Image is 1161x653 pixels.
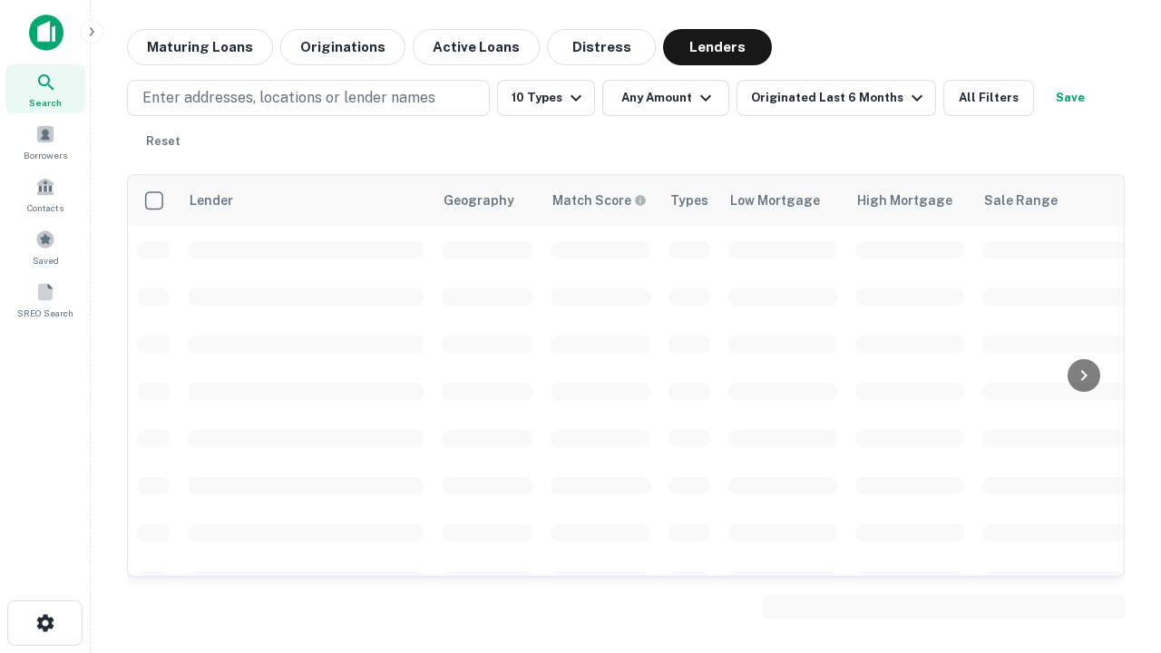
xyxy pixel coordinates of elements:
th: Sale Range [973,175,1137,226]
button: Maturing Loans [127,29,273,65]
iframe: Chat Widget [1070,508,1161,595]
span: Contacts [27,200,63,215]
span: SREO Search [17,306,73,320]
p: Enter addresses, locations or lender names [142,87,435,109]
a: Saved [5,222,85,271]
div: Capitalize uses an advanced AI algorithm to match your search with the best lender. The match sco... [552,190,647,210]
div: Geography [444,190,514,211]
th: Types [659,175,719,226]
div: Low Mortgage [730,190,820,211]
a: Contacts [5,170,85,219]
th: High Mortgage [846,175,973,226]
a: Borrowers [5,117,85,166]
span: Borrowers [24,148,67,162]
button: Any Amount [602,80,729,116]
div: Types [670,190,708,211]
button: Originations [280,29,405,65]
button: Save your search to get updates of matches that match your search criteria. [1041,80,1099,116]
th: Low Mortgage [719,175,846,226]
button: Reset [134,123,192,160]
button: Lenders [663,29,772,65]
img: capitalize-icon.png [29,15,63,51]
div: High Mortgage [857,190,952,211]
button: 10 Types [497,80,595,116]
th: Lender [179,175,433,226]
span: Search [29,95,62,110]
div: Lender [190,190,233,211]
a: SREO Search [5,275,85,324]
th: Capitalize uses an advanced AI algorithm to match your search with the best lender. The match sco... [541,175,659,226]
a: Search [5,64,85,113]
button: All Filters [943,80,1034,116]
button: Originated Last 6 Months [737,80,936,116]
h6: Match Score [552,190,643,210]
th: Geography [433,175,541,226]
button: Active Loans [413,29,540,65]
div: Sale Range [984,190,1058,211]
div: Originated Last 6 Months [751,87,928,109]
button: Distress [547,29,656,65]
button: Enter addresses, locations or lender names [127,80,490,116]
span: Saved [33,253,59,268]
